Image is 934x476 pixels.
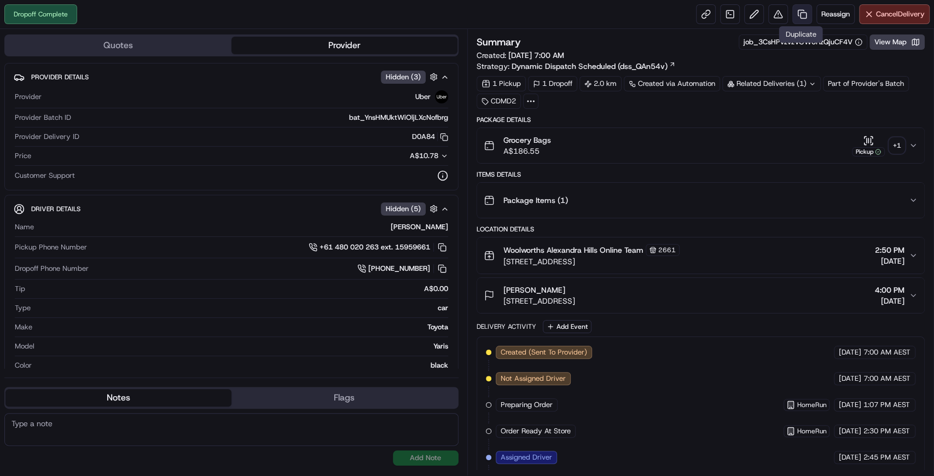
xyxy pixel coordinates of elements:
[320,242,430,252] span: +61 480 020 263 ext. 15959661
[863,452,910,462] span: 2:45 PM AEST
[15,341,34,351] span: Model
[477,183,925,218] button: Package Items (1)
[368,264,430,274] span: [PHONE_NUMBER]
[875,295,904,306] span: [DATE]
[839,452,861,462] span: [DATE]
[477,225,925,234] div: Location Details
[15,322,32,332] span: Make
[36,361,448,370] div: black
[5,37,231,54] button: Quotes
[386,72,421,82] span: Hidden ( 3 )
[14,68,449,86] button: Provider DetailsHidden (3)
[231,37,457,54] button: Provider
[658,246,676,254] span: 2661
[779,26,822,43] div: Duplicate
[503,256,680,267] span: [STREET_ADDRESS]
[869,34,925,50] button: View Map
[37,322,448,332] div: Toyota
[503,245,643,256] span: Woolworths Alexandra Hills Online Team
[15,92,42,102] span: Provider
[839,374,861,384] span: [DATE]
[852,135,885,156] button: Pickup
[410,151,438,160] span: A$10.78
[15,113,71,123] span: Provider Batch ID
[15,264,89,274] span: Dropoff Phone Number
[15,222,34,232] span: Name
[744,37,862,47] button: job_3CsHPvzvzVGWURzQjuCF4V
[624,76,720,91] a: Created via Automation
[501,426,571,436] span: Order Ready At Store
[412,132,448,142] button: D0A84
[797,427,827,436] span: HomeRun
[501,347,587,357] span: Created (Sent To Provider)
[30,284,448,294] div: A$0.00
[14,200,449,218] button: Driver DetailsHidden (5)
[309,241,448,253] a: +61 480 020 263 ext. 15959661
[852,135,904,156] button: Pickup+1
[501,374,566,384] span: Not Assigned Driver
[477,322,536,331] div: Delivery Activity
[512,61,668,72] span: Dynamic Dispatch Scheduled (dss_QAn54v)
[876,9,925,19] span: Cancel Delivery
[477,237,925,274] button: Woolworths Alexandra Hills Online Team2661[STREET_ADDRESS]2:50 PM[DATE]
[381,202,440,216] button: Hidden (5)
[352,151,448,161] button: A$10.78
[477,278,925,313] button: [PERSON_NAME][STREET_ADDRESS]4:00 PM[DATE]
[15,361,32,370] span: Color
[15,171,75,181] span: Customer Support
[859,4,930,24] button: CancelDelivery
[501,452,552,462] span: Assigned Driver
[889,138,904,153] div: + 1
[415,92,431,102] span: Uber
[863,347,910,357] span: 7:00 AM AEST
[477,37,521,47] h3: Summary
[875,256,904,266] span: [DATE]
[35,303,448,313] div: car
[15,242,87,252] span: Pickup Phone Number
[797,400,827,409] span: HomeRun
[863,374,910,384] span: 7:00 AM AEST
[821,9,850,19] span: Reassign
[852,147,885,156] div: Pickup
[477,170,925,179] div: Items Details
[15,284,25,294] span: Tip
[839,400,861,410] span: [DATE]
[15,303,31,313] span: Type
[38,222,448,232] div: [PERSON_NAME]
[357,263,448,275] a: [PHONE_NUMBER]
[5,389,231,407] button: Notes
[386,204,421,214] span: Hidden ( 5 )
[863,400,910,410] span: 1:07 PM AEST
[512,61,676,72] a: Dynamic Dispatch Scheduled (dss_QAn54v)
[15,151,31,161] span: Price
[503,195,568,206] span: Package Items ( 1 )
[816,4,855,24] button: Reassign
[875,245,904,256] span: 2:50 PM
[579,76,622,91] div: 2.0 km
[15,132,79,142] span: Provider Delivery ID
[839,426,861,436] span: [DATE]
[863,426,910,436] span: 2:30 PM AEST
[508,50,564,60] span: [DATE] 7:00 AM
[528,76,577,91] div: 1 Dropoff
[349,113,448,123] span: bat_YnsHMUktWiOljLXcNofbrg
[381,70,440,84] button: Hidden (3)
[31,73,89,82] span: Provider Details
[503,135,551,146] span: Grocery Bags
[722,76,821,91] div: Related Deliveries (1)
[231,389,457,407] button: Flags
[477,128,925,163] button: Grocery BagsA$186.55Pickup+1
[31,205,80,213] span: Driver Details
[477,115,925,124] div: Package Details
[503,295,575,306] span: [STREET_ADDRESS]
[839,347,861,357] span: [DATE]
[477,76,526,91] div: 1 Pickup
[477,94,521,109] div: CDMD2
[477,50,564,61] span: Created:
[477,61,676,72] div: Strategy:
[39,341,448,351] div: Yaris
